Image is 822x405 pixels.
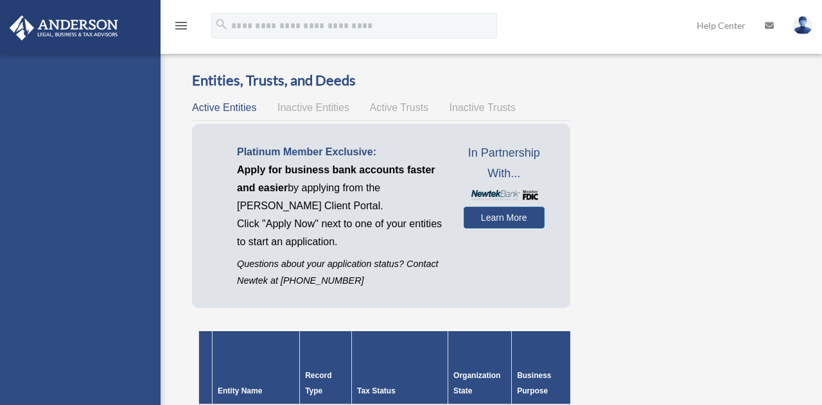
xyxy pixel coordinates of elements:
[237,215,444,251] p: Click "Apply Now" next to one of your entities to start an application.
[213,331,300,404] th: Entity Name
[793,16,812,35] img: User Pic
[192,71,570,90] h3: Entities, Trusts, and Deeds
[352,331,448,404] th: Tax Status
[448,331,512,404] th: Organization State
[214,17,229,31] i: search
[277,102,349,113] span: Inactive Entities
[464,207,545,228] a: Learn More
[237,143,444,161] p: Platinum Member Exclusive:
[450,102,516,113] span: Inactive Trusts
[512,331,578,404] th: Business Purpose
[300,331,352,404] th: Record Type
[237,161,444,215] p: by applying from the [PERSON_NAME] Client Portal.
[237,164,435,193] span: Apply for business bank accounts faster and easier
[470,190,538,200] img: NewtekBankLogoSM.png
[370,102,429,113] span: Active Trusts
[173,22,189,33] a: menu
[6,15,122,40] img: Anderson Advisors Platinum Portal
[173,18,189,33] i: menu
[192,102,256,113] span: Active Entities
[237,256,444,288] p: Questions about your application status? Contact Newtek at [PHONE_NUMBER]
[464,143,545,184] span: In Partnership With...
